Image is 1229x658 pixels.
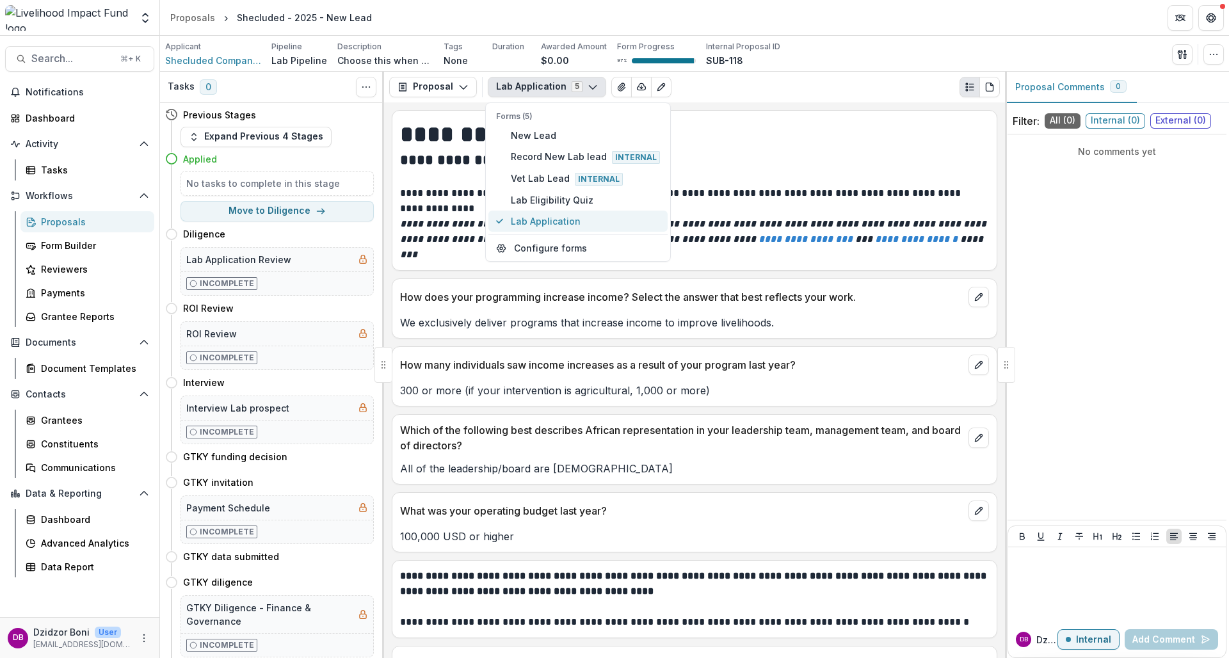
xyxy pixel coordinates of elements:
button: Bullet List [1129,529,1144,544]
span: Activity [26,139,134,150]
button: Add Comment [1125,629,1218,650]
p: What was your operating budget last year? [400,503,963,518]
button: Plaintext view [960,77,980,97]
p: Dzidzor Boni [33,625,90,639]
button: Partners [1168,5,1193,31]
span: Internal [612,151,660,164]
div: Proposals [41,215,144,229]
button: Open Contacts [5,384,154,405]
span: Documents [26,337,134,348]
button: Get Help [1198,5,1224,31]
p: User [95,627,121,638]
nav: breadcrumb [165,8,377,27]
button: View Attached Files [611,77,632,97]
div: Form Builder [41,239,144,252]
div: Grantees [41,413,144,427]
button: Italicize [1052,529,1068,544]
p: Choose this when adding a new proposal to the first stage of a pipeline. [337,54,433,67]
a: Shecluded Company Limited [165,54,261,67]
p: Description [337,41,382,52]
p: Awarded Amount [541,41,607,52]
button: Open Data & Reporting [5,483,154,504]
div: Tasks [41,163,144,177]
h4: Previous Stages [183,108,256,122]
div: Dashboard [26,111,144,125]
button: Open Workflows [5,186,154,206]
button: Proposal [389,77,477,97]
p: $0.00 [541,54,569,67]
button: Edit as form [651,77,671,97]
button: Open Documents [5,332,154,353]
p: Internal Proposal ID [706,41,780,52]
button: edit [968,428,989,448]
p: Incomplete [200,639,254,651]
div: Document Templates [41,362,144,375]
a: Communications [20,457,154,478]
div: Shecluded - 2025 - New Lead [237,11,372,24]
a: Proposals [165,8,220,27]
button: edit [968,355,989,375]
button: Underline [1033,529,1048,544]
h4: Interview [183,376,225,389]
button: Open entity switcher [136,5,154,31]
span: Workflows [26,191,134,202]
a: Payments [20,282,154,303]
button: Proposal Comments [1005,72,1137,103]
h5: ROI Review [186,327,237,341]
p: No comments yet [1013,145,1221,158]
p: Which of the following best describes African representation in your leadership team, management ... [400,422,963,453]
button: Align Left [1166,529,1182,544]
span: 0 [1116,82,1121,91]
span: Data & Reporting [26,488,134,499]
button: PDF view [979,77,1000,97]
h5: No tasks to complete in this stage [186,177,368,190]
h4: GTKY funding decision [183,450,287,463]
span: 0 [200,79,217,95]
a: Reviewers [20,259,154,280]
p: 100,000 USD or higher [400,529,989,544]
p: Lab Pipeline [271,54,327,67]
span: All ( 0 ) [1045,113,1080,129]
button: edit [968,287,989,307]
button: Search... [5,46,154,72]
p: All of the leadership/board are [DEMOGRAPHIC_DATA] [400,461,989,476]
span: Search... [31,52,113,65]
h3: Tasks [168,81,195,92]
span: Record New Lab lead [511,150,660,164]
h5: GTKY Diligence - Finance & Governance [186,601,353,628]
button: edit [968,501,989,521]
button: Align Center [1185,529,1201,544]
a: Dashboard [5,108,154,129]
p: None [444,54,468,67]
button: Expand Previous 4 Stages [181,127,332,147]
span: Internal ( 0 ) [1086,113,1145,129]
a: Dashboard [20,509,154,530]
h4: GTKY data submitted [183,550,279,563]
p: Tags [444,41,463,52]
h5: Interview Lab prospect [186,401,289,415]
div: Dzidzor Boni [13,634,24,642]
button: Internal [1057,629,1120,650]
button: Ordered List [1147,529,1162,544]
p: Incomplete [200,426,254,438]
h4: GTKY invitation [183,476,253,489]
p: [EMAIL_ADDRESS][DOMAIN_NAME] [33,639,131,650]
button: Heading 1 [1090,529,1105,544]
button: Open Activity [5,134,154,154]
p: Filter: [1013,113,1040,129]
span: New Lead [511,129,660,142]
div: Communications [41,461,144,474]
span: External ( 0 ) [1150,113,1211,129]
p: Dzidzor B [1036,633,1057,646]
p: Internal [1076,634,1111,645]
p: Duration [492,41,524,52]
p: Pipeline [271,41,302,52]
div: Advanced Analytics [41,536,144,550]
a: Grantees [20,410,154,431]
span: Lab Application [511,214,660,228]
button: More [136,630,152,646]
h5: Payment Schedule [186,501,270,515]
button: Bold [1015,529,1030,544]
h5: Lab Application Review [186,253,291,266]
